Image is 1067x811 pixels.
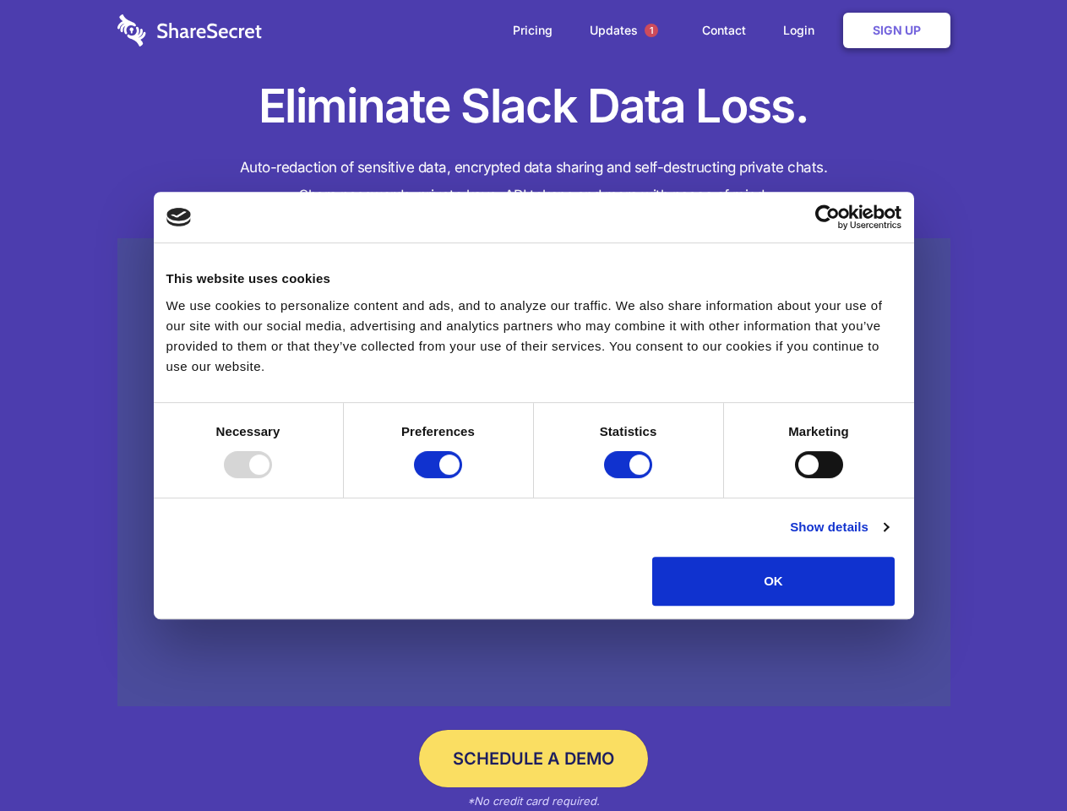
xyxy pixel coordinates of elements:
strong: Preferences [401,424,475,438]
div: This website uses cookies [166,269,901,289]
a: Login [766,4,840,57]
h1: Eliminate Slack Data Loss. [117,76,950,137]
img: logo [166,208,192,226]
em: *No credit card required. [467,794,600,808]
a: Show details [790,517,888,537]
span: 1 [645,24,658,37]
a: Schedule a Demo [419,730,648,787]
button: OK [652,557,895,606]
a: Wistia video thumbnail [117,238,950,707]
h4: Auto-redaction of sensitive data, encrypted data sharing and self-destructing private chats. Shar... [117,154,950,210]
strong: Statistics [600,424,657,438]
strong: Marketing [788,424,849,438]
a: Sign Up [843,13,950,48]
a: Usercentrics Cookiebot - opens in a new window [754,204,901,230]
a: Pricing [496,4,569,57]
div: We use cookies to personalize content and ads, and to analyze our traffic. We also share informat... [166,296,901,377]
a: Contact [685,4,763,57]
img: logo-wordmark-white-trans-d4663122ce5f474addd5e946df7df03e33cb6a1c49d2221995e7729f52c070b2.svg [117,14,262,46]
strong: Necessary [216,424,280,438]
